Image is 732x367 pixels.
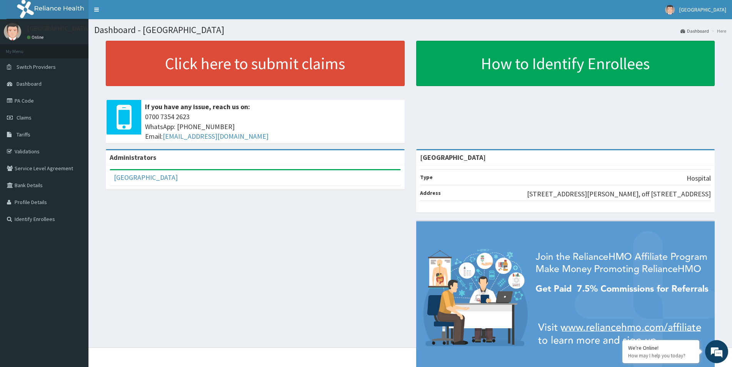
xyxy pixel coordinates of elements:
b: Administrators [110,153,156,162]
b: Type [420,174,433,181]
img: User Image [4,23,21,40]
b: Address [420,189,441,196]
h1: Dashboard - [GEOGRAPHIC_DATA] [94,25,726,35]
b: If you have any issue, reach us on: [145,102,250,111]
a: Dashboard [680,28,709,34]
span: [GEOGRAPHIC_DATA] [679,6,726,13]
a: Click here to submit claims [106,41,405,86]
span: Dashboard [17,80,42,87]
strong: [GEOGRAPHIC_DATA] [420,153,486,162]
a: [GEOGRAPHIC_DATA] [114,173,178,182]
a: [EMAIL_ADDRESS][DOMAIN_NAME] [163,132,268,141]
p: How may I help you today? [628,352,694,359]
span: 0700 7354 2623 WhatsApp: [PHONE_NUMBER] Email: [145,112,401,141]
span: Claims [17,114,32,121]
p: [GEOGRAPHIC_DATA] [27,25,90,32]
span: Tariffs [17,131,30,138]
span: Switch Providers [17,63,56,70]
img: User Image [665,5,675,15]
a: How to Identify Enrollees [416,41,715,86]
div: We're Online! [628,344,694,351]
a: Online [27,35,45,40]
li: Here [710,28,726,34]
p: [STREET_ADDRESS][PERSON_NAME], off [STREET_ADDRESS] [527,189,711,199]
p: Hospital [687,173,711,183]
